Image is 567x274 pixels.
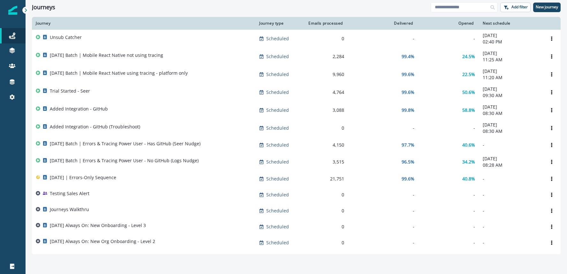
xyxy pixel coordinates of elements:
[50,70,188,76] p: [DATE] Batch | Mobile React Native using tracing - platform only
[266,208,289,214] p: Scheduled
[547,52,557,61] button: Options
[32,171,561,187] a: [DATE] | Errors-Only SequenceScheduled21,75199.6%40.8%-Options
[483,68,539,74] p: [DATE]
[483,192,539,198] p: -
[50,174,116,181] p: [DATE] | Errors-Only Sequence
[483,162,539,168] p: 08:28 AM
[307,208,344,214] div: 0
[266,125,289,131] p: Scheduled
[307,224,344,230] div: 0
[352,35,414,42] div: -
[483,32,539,39] p: [DATE]
[536,5,558,9] p: New journey
[307,71,344,78] div: 9,960
[547,174,557,184] button: Options
[402,159,414,165] p: 96.5%
[32,119,561,137] a: Added Integration - GitHub (Troubleshoot)Scheduled0--[DATE]08:30 AMOptions
[32,219,561,235] a: [DATE] Always On: New Onboarding - Level 3Scheduled0---Options
[422,208,475,214] div: -
[483,57,539,63] p: 11:25 AM
[32,101,561,119] a: Added Integration - GitHubScheduled3,08899.8%58.8%[DATE]08:30 AMOptions
[352,224,414,230] div: -
[32,48,561,65] a: [DATE] Batch | Mobile React Native not using tracingScheduled2,28499.4%24.5%[DATE]11:25 AMOptions
[483,74,539,81] p: 11:20 AM
[483,92,539,99] p: 09:30 AM
[462,107,475,113] p: 58.8%
[352,208,414,214] div: -
[266,53,289,60] p: Scheduled
[32,83,561,101] a: Trial Started - SeerScheduled4,76499.6%50.6%[DATE]09:30 AMOptions
[307,176,344,182] div: 21,751
[547,206,557,216] button: Options
[266,159,289,165] p: Scheduled
[422,35,475,42] div: -
[32,203,561,219] a: Journeys WalkthruScheduled0---Options
[547,222,557,232] button: Options
[547,157,557,167] button: Options
[483,104,539,110] p: [DATE]
[36,21,252,26] div: Journey
[50,206,89,213] p: Journeys Walkthru
[307,89,344,95] div: 4,764
[483,208,539,214] p: -
[483,39,539,45] p: 02:40 PM
[547,88,557,97] button: Options
[352,240,414,246] div: -
[266,35,289,42] p: Scheduled
[50,238,155,245] p: [DATE] Always On: New Org Onboarding - Level 2
[462,53,475,60] p: 24.5%
[462,176,475,182] p: 40.8%
[483,86,539,92] p: [DATE]
[511,5,528,9] p: Add filter
[50,124,140,130] p: Added Integration - GitHub (Troubleshoot)
[50,34,82,41] p: Unsub Catcher
[32,235,561,251] a: [DATE] Always On: New Org Onboarding - Level 2Scheduled0---Options
[547,254,557,263] button: Options
[462,142,475,148] p: 40.6%
[422,125,475,131] div: -
[307,192,344,198] div: 0
[483,122,539,128] p: [DATE]
[352,21,414,26] div: Delivered
[462,71,475,78] p: 22.5%
[422,224,475,230] div: -
[352,192,414,198] div: -
[547,34,557,43] button: Options
[547,70,557,79] button: Options
[307,21,344,26] div: Emails processed
[352,125,414,131] div: -
[50,222,146,229] p: [DATE] Always On: New Onboarding - Level 3
[32,4,55,11] h1: Journeys
[266,192,289,198] p: Scheduled
[266,89,289,95] p: Scheduled
[50,190,89,197] p: Testing Sales Alert
[307,240,344,246] div: 0
[462,159,475,165] p: 34.2%
[307,159,344,165] div: 3,515
[483,142,539,148] p: -
[483,110,539,117] p: 08:30 AM
[547,123,557,133] button: Options
[32,65,561,83] a: [DATE] Batch | Mobile React Native using tracing - platform onlyScheduled9,96099.6%22.5%[DATE]11:...
[422,240,475,246] div: -
[533,3,561,12] button: New journey
[50,106,108,112] p: Added Integration - GitHub
[307,125,344,131] div: 0
[483,156,539,162] p: [DATE]
[483,128,539,134] p: 08:30 AM
[402,71,414,78] p: 99.6%
[32,153,561,171] a: [DATE] Batch | Errors & Tracing Power User - No GitHub (Logs Nudge)Scheduled3,51596.5%34.2%[DATE]...
[32,251,561,267] a: [DATE] Always On: New Org Onboarding - Level 1Scheduled0---Options
[422,192,475,198] div: -
[8,6,17,15] img: Inflection
[307,35,344,42] div: 0
[307,53,344,60] div: 2,284
[50,157,199,164] p: [DATE] Batch | Errors & Tracing Power User - No GitHub (Logs Nudge)
[500,3,531,12] button: Add filter
[32,187,561,203] a: Testing Sales AlertScheduled0---Options
[50,88,90,94] p: Trial Started - Seer
[32,30,561,48] a: Unsub CatcherScheduled0--[DATE]02:40 PMOptions
[547,140,557,150] button: Options
[50,52,163,58] p: [DATE] Batch | Mobile React Native not using tracing
[266,176,289,182] p: Scheduled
